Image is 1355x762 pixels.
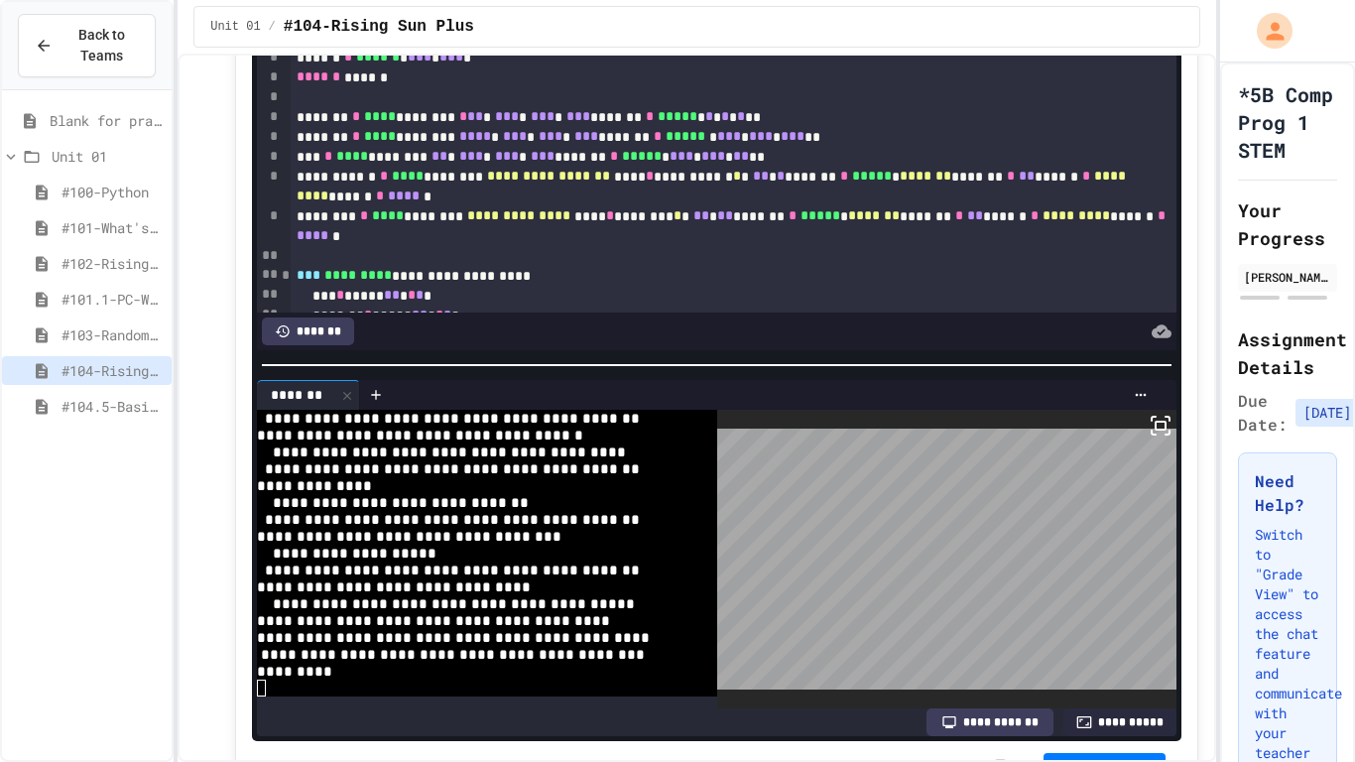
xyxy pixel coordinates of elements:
span: Unit 01 [210,19,260,35]
span: Due Date: [1238,389,1288,437]
span: #102-Rising Sun [62,253,164,274]
h1: *5B Comp Prog 1 STEM [1238,80,1337,164]
button: Back to Teams [18,14,156,77]
span: #100-Python [62,182,164,202]
span: Back to Teams [64,25,139,66]
div: My Account [1236,8,1297,54]
span: #104.5-Basic Graphics Review [62,396,164,417]
span: #104-Rising Sun Plus [62,360,164,381]
span: #103-Random Box [62,324,164,345]
h2: Assignment Details [1238,325,1337,381]
h2: Your Progress [1238,196,1337,252]
h3: Need Help? [1255,469,1320,517]
span: Blank for practice [50,110,164,131]
span: #101-What's This ?? [62,217,164,238]
span: / [269,19,276,35]
div: [PERSON_NAME] [1244,268,1331,286]
span: Unit 01 [52,146,164,167]
span: #101.1-PC-Where am I? [62,289,164,310]
span: #104-Rising Sun Plus [284,15,474,39]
